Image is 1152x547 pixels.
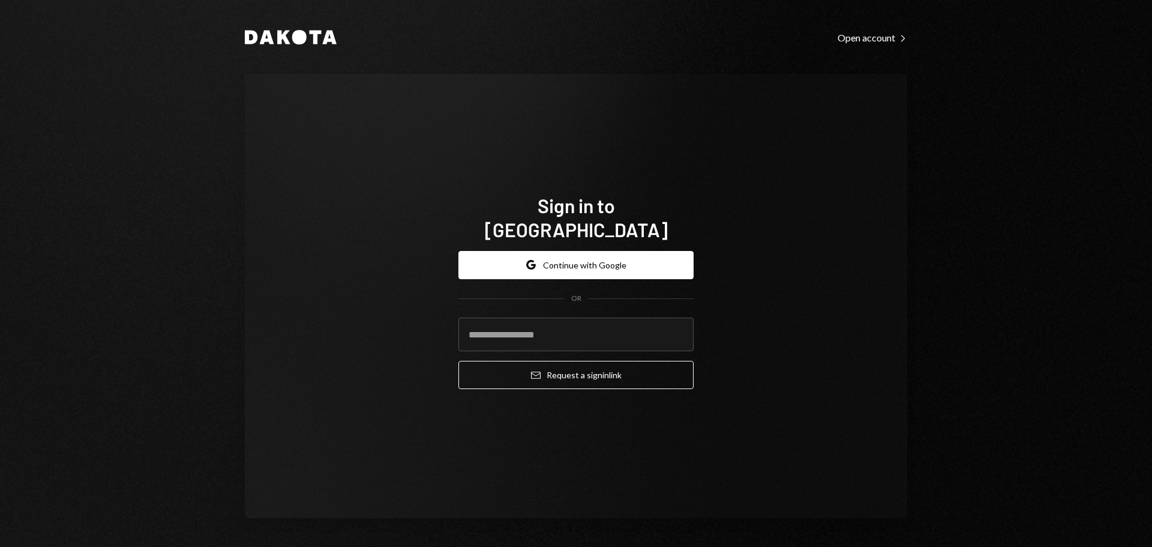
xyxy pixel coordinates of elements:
[458,361,694,389] button: Request a signinlink
[838,31,907,44] a: Open account
[458,193,694,241] h1: Sign in to [GEOGRAPHIC_DATA]
[838,32,907,44] div: Open account
[458,251,694,279] button: Continue with Google
[571,294,581,304] div: OR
